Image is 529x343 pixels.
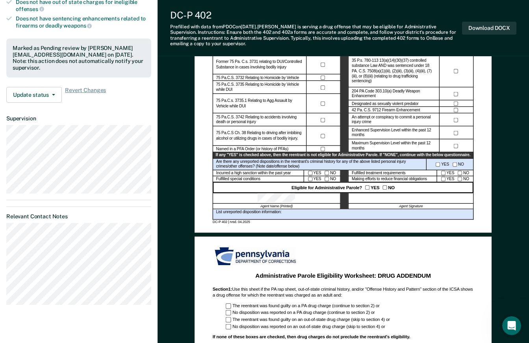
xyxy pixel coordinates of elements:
[6,115,151,122] dt: Supervision
[226,303,473,309] div: The reentrant was found guilty on a PA drug charge (continue to section 2) or
[349,170,437,177] div: Fulfilled treatment requirements
[352,141,436,151] label: Maximum Supervision Level within the past 12 months
[63,22,92,29] span: weapons
[352,128,436,138] label: Enhanced Supervision Level within the past 12 months
[213,204,341,209] div: Agent Name (Printed)
[213,153,474,159] div: If any "YES" is checked above, then the reentrant is not eligible for Administrative Parole. If "...
[226,324,473,330] div: No disposition was reported on an out-of-state drug charge (skip to section 4) or
[217,272,470,280] div: Administrative Parole Eligibility Worksheet: DRUG ADDENDUM
[6,87,62,103] button: Update status
[226,310,473,316] div: No disposition was reported on a PA drug charge (continue to section 2) or
[216,75,299,80] label: 75 Pa.C.S. 3732 Relating to Homicide by Vehicle
[213,246,300,268] img: PDOC Logo
[213,183,474,193] div: Eligible for Administrative Parole? YES NO
[213,287,232,292] b: Section 1 :
[213,170,304,177] div: Incurred a high sanction within the past year
[427,159,473,170] div: YES NO
[216,147,289,152] label: Named in a PFA Order (or history of PFAs)
[216,115,303,125] label: 75 Pa.C.S. 3742 Relating to accidents involving death or personal injury
[437,176,474,183] div: YES NO
[462,22,516,35] button: Download DOCX
[213,287,474,299] div: Use this sheet if the PA rap sheet, out-of-state criminal history, and/or "Offense History and Pa...
[65,87,106,103] span: Revert Changes
[170,9,462,21] div: DC-P 402
[502,316,521,335] iframe: Intercom live chat
[352,101,418,106] label: Designated as sexually violent predator
[213,159,427,170] div: Are there any unreported dispositions in the reentrant's criminal history for any of the above li...
[16,15,151,29] div: Does not have sentencing enhancements related to firearms or deadly
[213,220,474,225] div: DC-P 402 | rvsd. 04.2025
[6,213,151,220] dt: Relevant Contact Notes
[226,317,473,323] div: The reentrant was found guilty on an out-of-state drug charge (skip to section 4) or
[216,83,303,93] label: 75 Pa.C.S. 3735 Relating to Homicide by Vehicle while DUI
[349,176,437,183] div: Making efforts to reduce financial obligations
[13,45,145,71] div: Marked as Pending review by [PERSON_NAME][EMAIL_ADDRESS][DOMAIN_NAME] on [DATE]. Note: this actio...
[213,335,474,341] div: If none of these boxes are checked, then drug charges do not preclude the reentrant's eligibility.
[349,204,474,209] div: Agent Signature
[352,59,436,85] label: 35 P.s. 780-113 13(a)(14)(30)(37) controlled substance Law AND was sentenced under 18 PA. C.S. 75...
[216,60,303,70] label: Former 75 Pa. C.s. 3731 relating to DUI/Controlled Substance in cases involving bodily injury
[352,89,436,99] label: 204 PA Code 303.10(a) Deadly Weapon Enhancement
[213,176,304,183] div: Fulfilled special conditions
[304,170,341,177] div: YES NO
[216,99,303,109] label: 75 Pa.C.s. 3735.1 Relating to Agg Assault by Vehicle while DUI
[352,115,436,125] label: An attempt or conspiracy to commit a personal injury crime
[213,209,474,220] div: List unreported disposition information:
[304,176,341,183] div: YES NO
[16,6,44,12] span: offenses
[216,131,303,141] label: 75 Pa.C.S Ch. 38 Relating to driving after imbibing alcohol or utilizing drugs in cases of bodily...
[437,170,474,177] div: YES NO
[352,108,420,113] label: 42 Pa. C.S. 9712 Firearm Enhancement
[170,24,462,47] div: Prefilled with data from PDOC on [DATE] . [PERSON_NAME] is serving a drug offense that may be eli...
